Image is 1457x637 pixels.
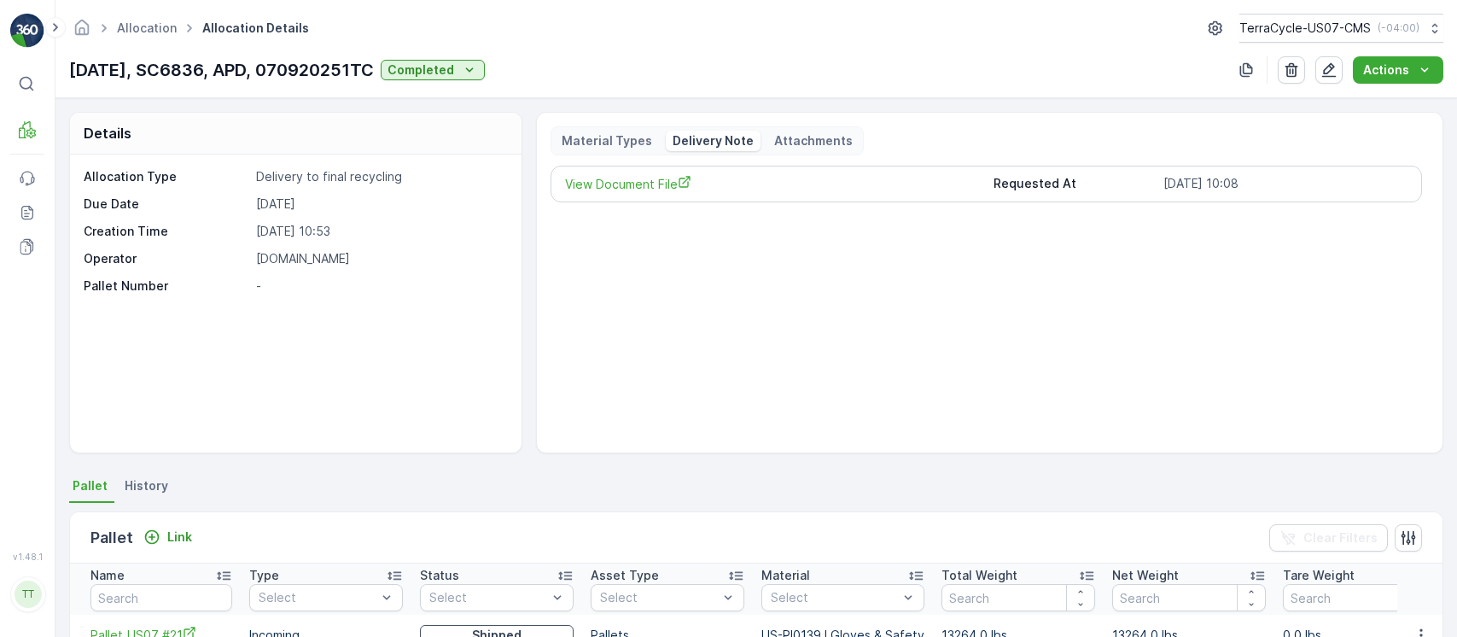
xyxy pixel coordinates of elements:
button: TT [10,565,44,623]
p: Delivery to final recycling [256,168,504,185]
p: Tare Weight [1283,567,1355,584]
p: Select [259,589,376,606]
a: Homepage [73,25,91,39]
p: Completed [388,61,454,79]
input: Search [90,584,232,611]
p: - [256,278,504,295]
button: TerraCycle-US07-CMS(-04:00) [1239,14,1443,43]
p: Pallet Number [84,278,249,295]
p: [DATE] [256,196,504,213]
p: Creation Time [84,223,249,240]
a: Allocation [117,20,177,35]
img: logo [10,14,44,48]
p: Attachments [774,132,853,149]
span: Pallet [73,477,108,494]
button: Clear Filters [1269,524,1388,552]
p: ( -04:00 ) [1378,21,1419,35]
p: Select [429,589,547,606]
p: Requested At [994,175,1157,193]
input: Search [1283,584,1437,611]
p: Actions [1363,61,1409,79]
p: [DATE], SC6836, APD, 070920251TC [69,57,374,83]
p: Total Weight [941,567,1017,584]
p: Allocation Type [84,168,249,185]
p: Delivery Note [673,132,754,149]
p: Material Types [562,132,652,149]
p: Pallet [90,526,133,550]
input: Search [1112,584,1266,611]
p: Material [761,567,810,584]
span: History [125,477,168,494]
span: v 1.48.1 [10,552,44,562]
a: View Document File [565,175,979,193]
p: Net Weight [1112,567,1179,584]
p: [DATE] 10:08 [1163,175,1407,193]
p: [DOMAIN_NAME] [256,250,504,267]
p: Select [600,589,718,606]
p: [DATE] 10:53 [256,223,504,240]
button: Completed [381,60,485,80]
p: TerraCycle-US07-CMS [1239,20,1371,37]
p: Status [420,567,459,584]
span: Allocation Details [199,20,312,37]
p: Due Date [84,196,249,213]
div: TT [15,581,42,608]
button: Actions [1353,56,1443,84]
p: Name [90,567,125,584]
p: Link [167,529,192,546]
p: Asset Type [591,567,659,584]
input: Search [941,584,1095,611]
p: Operator [84,250,249,267]
p: Select [771,589,898,606]
p: Type [249,567,279,584]
p: Details [84,123,131,143]
p: Clear Filters [1303,529,1378,546]
button: Link [137,527,199,547]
